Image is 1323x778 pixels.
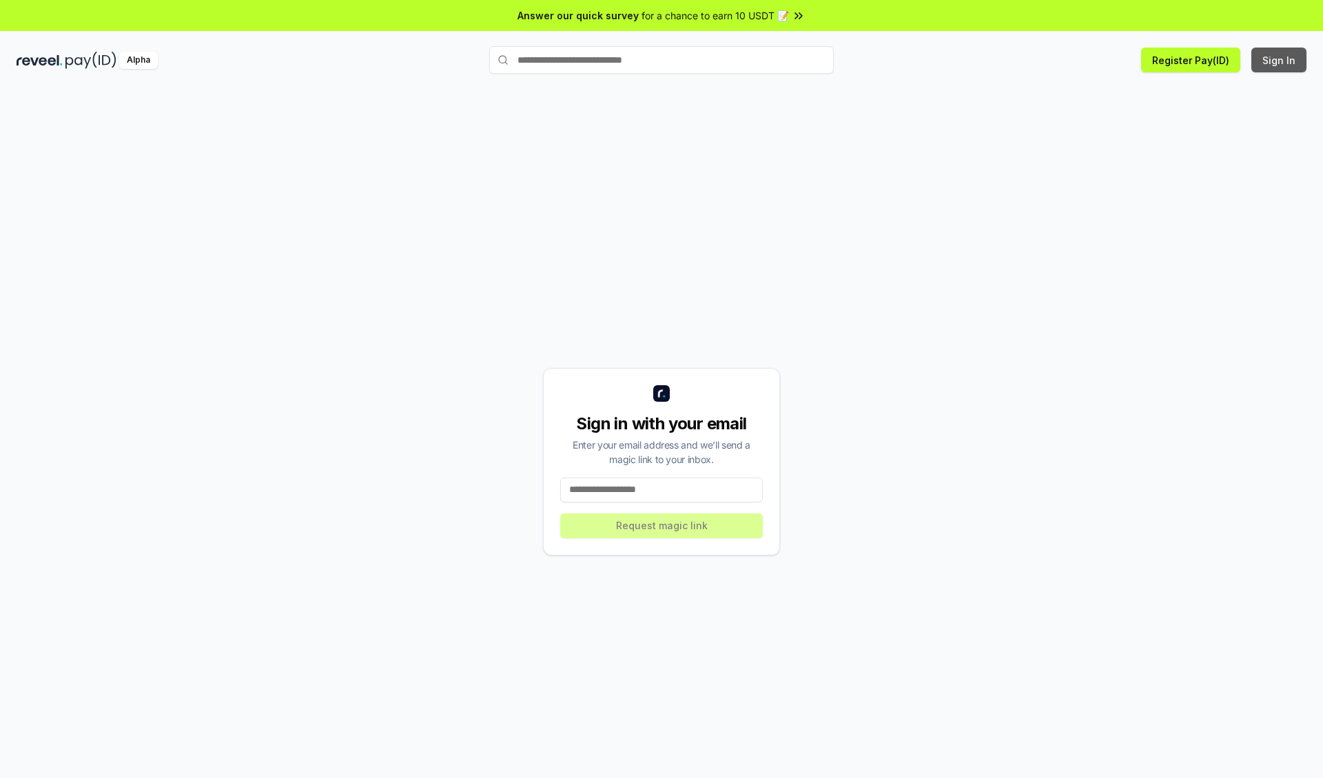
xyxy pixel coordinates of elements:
[653,385,670,402] img: logo_small
[1251,48,1306,72] button: Sign In
[65,52,116,69] img: pay_id
[119,52,158,69] div: Alpha
[517,8,639,23] span: Answer our quick survey
[1141,48,1240,72] button: Register Pay(ID)
[17,52,63,69] img: reveel_dark
[642,8,789,23] span: for a chance to earn 10 USDT 📝
[560,438,763,467] div: Enter your email address and we’ll send a magic link to your inbox.
[560,413,763,435] div: Sign in with your email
